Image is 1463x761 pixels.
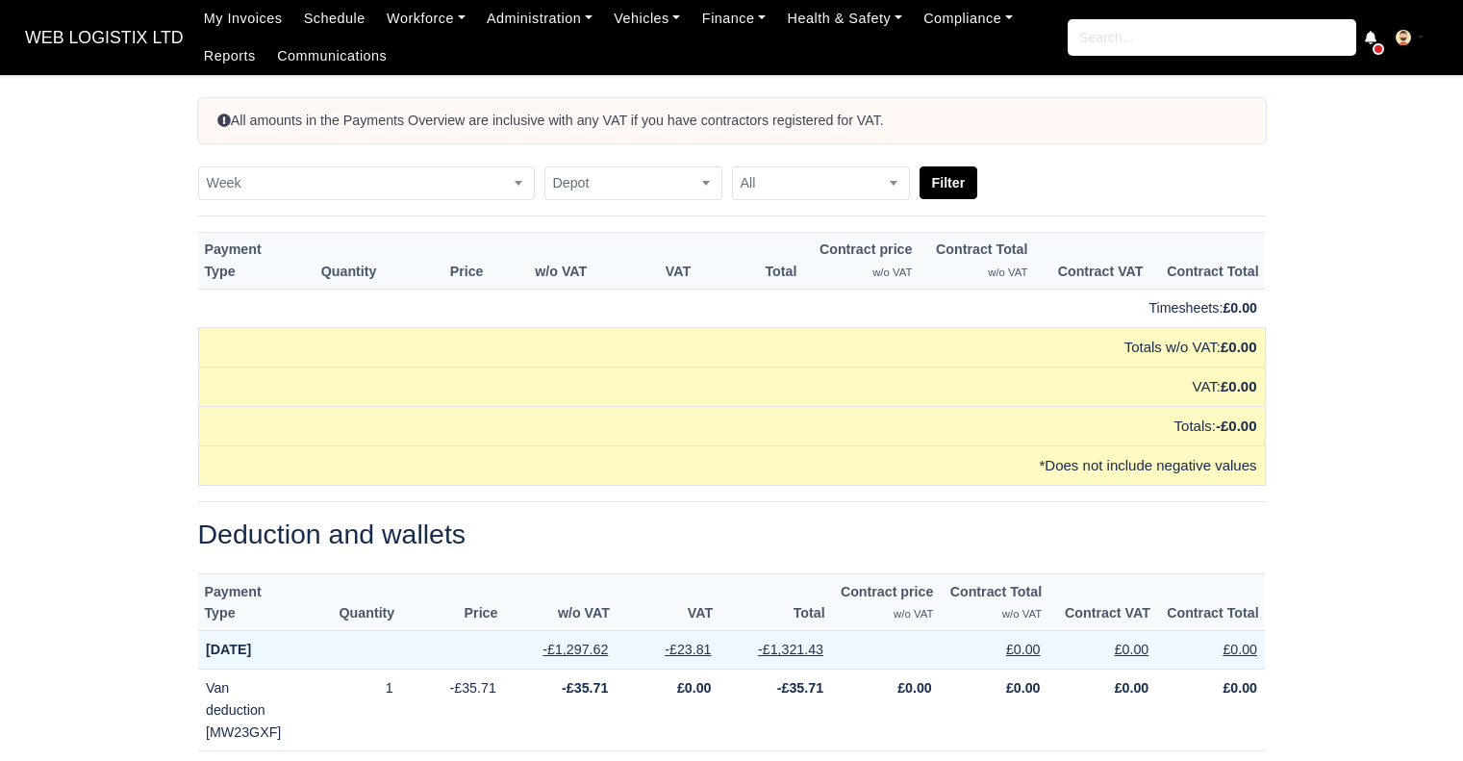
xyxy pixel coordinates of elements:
u: £0.00 [1006,642,1041,657]
small: w/o VAT [1002,608,1042,620]
u: £0.00 [1223,642,1257,657]
th: Payment Type [198,232,267,289]
strong: -£35.71 [777,680,823,696]
small: w/o VAT [894,608,933,620]
span: All [733,171,909,195]
strong: £0.00 [1115,680,1149,696]
th: Contract VAT [1048,574,1157,631]
strong: £0.00 [677,680,712,696]
strong: £0.00 [1221,378,1257,394]
span: Week [199,171,534,195]
th: Contract Total [1149,232,1265,289]
td: Totals: [198,406,1265,445]
th: Contract price [803,232,919,289]
th: Quantity [292,574,400,631]
strong: -£35.71 [562,680,608,696]
td: Timesheets: [198,290,1265,328]
td: Totals w/o VAT: [198,327,1265,367]
th: Payment Type [198,574,292,631]
th: Contract VAT [1034,232,1149,289]
small: w/o VAT [872,266,912,278]
td: Van deduction [MW23GXF] [198,670,292,751]
span: Depot [732,166,910,200]
u: -£1,297.62 [542,642,608,657]
strong: £0.00 [897,680,932,696]
small: w/o VAT [988,266,1027,278]
th: Total [696,232,802,289]
th: Price [383,232,490,289]
td: VAT: [198,367,1265,406]
div: All amounts in the Payments Overview are inclusive with any VAT if you have contractors registere... [198,98,1266,143]
u: -£1,321.43 [758,642,823,657]
td: 1 [292,670,400,751]
strong: £0.00 [1221,339,1257,355]
h2: Deduction and wallets [198,518,1266,550]
th: VAT [616,574,719,631]
strong: -£0.00 [1216,418,1257,434]
strong: £0.00 [1223,680,1257,696]
strong: [DATE] [206,642,251,657]
th: Contract Total [919,232,1034,289]
th: Contract price [831,574,940,631]
td: -£35.71 [401,670,504,751]
th: Quantity [267,232,383,289]
td: *Does not include negative values [198,445,1265,485]
a: Communications [266,38,398,75]
span: WEB LOGISTIX LTD [15,18,193,57]
input: Search... [1068,19,1356,56]
th: Price [401,574,504,631]
th: VAT [593,232,697,289]
a: WEB LOGISTIX LTD [15,19,193,57]
th: Total [719,574,832,631]
u: -£23.81 [665,642,711,657]
u: £0.00 [1115,642,1149,657]
button: Filter [920,166,978,199]
span: Depot [545,171,721,195]
th: Contract Total [1156,574,1265,631]
th: Contract Total [940,574,1048,631]
th: w/o VAT [504,574,617,631]
a: Reports [193,38,266,75]
span: Week [198,166,535,200]
strong: £0.00 [1223,300,1257,316]
span: Depot [544,166,722,200]
th: w/o VAT [490,232,593,289]
strong: £0.00 [1006,680,1041,696]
